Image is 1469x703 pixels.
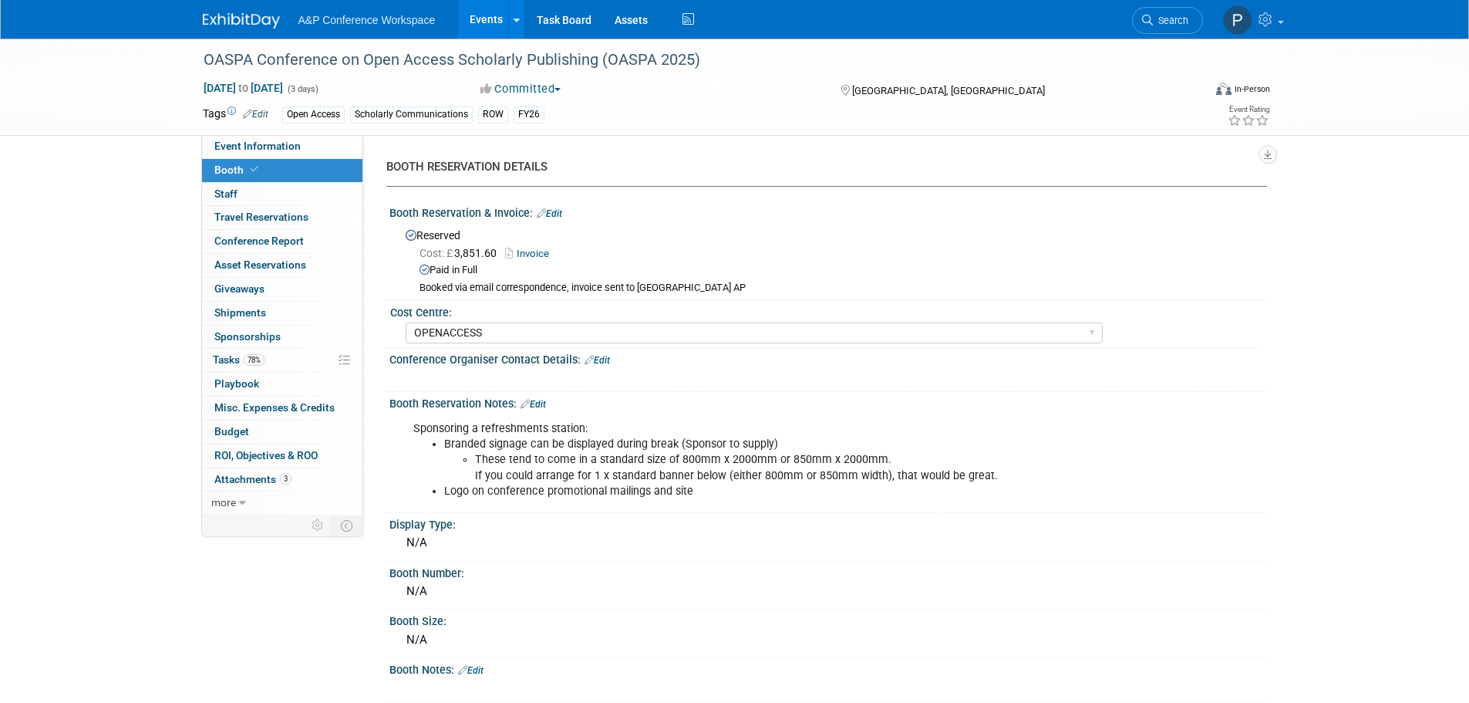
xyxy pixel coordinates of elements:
a: ROI, Objectives & ROO [202,444,362,468]
span: 3,851.60 [419,247,503,259]
a: Edit [585,355,610,366]
img: Format-Inperson.png [1216,83,1231,95]
span: Conference Report [214,235,304,247]
a: Invoice [505,248,557,259]
a: Asset Reservations [202,254,362,277]
a: Edit [458,665,483,676]
span: Budget [214,425,249,438]
td: Tags [203,106,268,123]
a: Travel Reservations [202,206,362,229]
div: N/A [401,628,1255,652]
td: Toggle Event Tabs [331,515,362,536]
a: Misc. Expenses & Credits [202,397,362,420]
span: Attachments [214,473,291,485]
span: [DATE] [DATE] [203,81,284,95]
span: Travel Reservations [214,211,308,223]
span: Playbook [214,377,259,390]
a: Edit [243,109,268,120]
span: Asset Reservations [214,259,306,271]
span: Tasks [213,353,264,366]
div: OASPA Conference on Open Access Scholarly Publishing (OASPA 2025) [198,46,1180,74]
a: Conference Report [202,230,362,253]
div: Booth Number: [389,562,1267,581]
div: BOOTH RESERVATION DETAILS [386,159,1255,175]
div: Booth Reservation Notes: [389,392,1267,412]
span: Sponsorships [214,330,281,343]
a: Tasks78% [202,349,362,372]
a: Shipments [202,302,362,325]
div: Open Access [282,106,345,123]
div: N/A [401,580,1255,603]
div: Booth Size: [389,610,1267,629]
div: In-Person [1234,83,1270,95]
div: N/A [401,531,1255,555]
a: Playbook [202,373,362,396]
a: Edit [521,399,546,410]
button: Committed [475,81,567,97]
span: more [211,496,236,509]
div: Event Format [1112,80,1271,103]
span: Cost: £ [419,247,454,259]
div: Booth Reservation & Invoice: [389,201,1267,221]
a: Budget [202,421,362,444]
span: Shipments [214,306,266,319]
div: Paid in Full [419,263,1255,278]
div: Event Rating [1228,106,1269,113]
span: ROI, Objectives & ROO [214,449,318,461]
div: Booth Notes: [389,658,1267,678]
img: ExhibitDay [203,13,280,29]
div: Display Type: [389,513,1267,532]
img: Phoebe Murphy-Dunn [1223,5,1252,35]
div: Reserved [401,224,1255,295]
a: Search [1132,7,1203,34]
span: to [236,82,251,94]
a: Attachments3 [202,468,362,492]
li: Branded signage can be displayed during break (Sponsor to supply) [444,437,1088,483]
a: Sponsorships [202,326,362,349]
a: Booth [202,159,362,182]
div: Sponsoring a refreshments station: [403,414,1097,506]
div: Scholarly Communications [350,106,473,123]
div: Conference Organiser Contact Details: [389,348,1267,368]
span: 78% [244,354,264,366]
a: more [202,492,362,515]
span: Misc. Expenses & Credits [214,401,335,414]
li: Logo on conference promotional mailings and site [444,484,1088,499]
div: Booked via email correspondence, invoice sent to [GEOGRAPHIC_DATA] AP [419,282,1255,295]
a: Staff [202,183,362,206]
span: (3 days) [286,84,318,94]
span: A&P Conference Workspace [298,14,436,26]
span: Search [1153,15,1188,26]
div: ROW [478,106,508,123]
span: Giveaways [214,282,264,295]
a: Event Information [202,135,362,158]
span: Staff [214,188,238,200]
td: Personalize Event Tab Strip [305,515,332,536]
span: Event Information [214,140,301,152]
i: Booth reservation complete [251,165,258,174]
span: [GEOGRAPHIC_DATA], [GEOGRAPHIC_DATA] [852,85,1045,96]
div: Cost Centre: [390,301,1260,320]
a: Giveaways [202,278,362,301]
span: Booth [214,164,261,176]
span: 3 [280,473,291,485]
a: Edit [537,208,562,219]
div: FY26 [514,106,544,123]
li: These tend to come in a standard size of 800mm x 2000mm or 850mm x 2000mm. If you could arrange f... [475,452,1088,483]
